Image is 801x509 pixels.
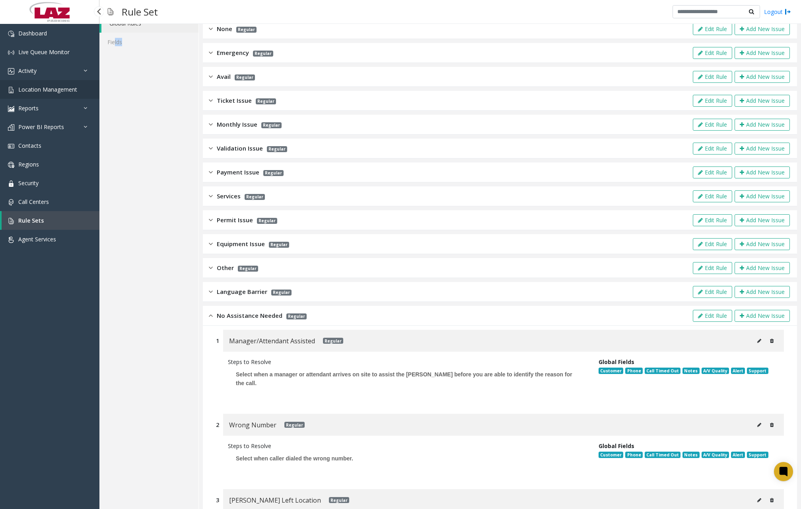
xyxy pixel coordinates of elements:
span: Call Centers [18,198,49,206]
button: Add New Issue [735,310,790,322]
button: Edit Rule [693,119,732,131]
button: Edit Rule [693,310,732,322]
img: closed [209,215,213,225]
button: Edit Rule [693,262,732,274]
span: Regular [257,218,277,224]
span: Regular [323,338,343,344]
img: closed [209,263,213,272]
img: 'icon' [8,31,14,37]
img: 'icon' [8,180,14,187]
div: Steps to Resolve [228,442,587,450]
span: Payment Issue [217,168,259,177]
img: logout [785,8,791,16]
img: closed [209,48,213,57]
span: Select when caller dialed the wrong number. [236,455,353,462]
span: Emergency [217,48,249,57]
span: Manager/Attendant Assisted [229,336,315,346]
span: Regular [253,51,273,57]
button: Add New Issue [735,47,790,59]
span: Customer [599,452,623,458]
span: Ticket Issue [217,96,252,105]
button: Add New Issue [735,166,790,178]
div: Steps to Resolve [228,358,587,366]
button: Edit Rule [693,190,732,202]
span: Customer [599,368,623,374]
span: Notes [682,452,699,458]
button: Edit Rule [693,71,732,83]
button: Edit Rule [693,143,732,155]
span: Regular [235,74,255,80]
img: closed [209,144,213,153]
img: closed [209,72,213,81]
img: 'icon' [8,68,14,74]
img: 'icon' [8,162,14,168]
a: Rule Sets [2,211,99,230]
button: Edit Rule [693,286,732,298]
span: Power BI Reports [18,123,64,131]
span: Monthly Issue [217,120,257,129]
button: Add New Issue [735,143,790,155]
span: Regular [238,266,258,272]
button: Edit Rule [693,23,732,35]
span: Support [747,452,768,458]
span: Avail [217,72,231,81]
img: 'icon' [8,237,14,243]
img: 'icon' [8,124,14,131]
span: Contacts [18,142,41,149]
h3: Rule Set [118,2,162,22]
span: Notes [682,368,699,374]
img: closed [209,287,213,296]
span: Equipment Issue [217,239,265,249]
span: Regular [284,422,305,428]
img: closed [209,96,213,105]
img: 'icon' [8,143,14,149]
span: A/V Quality [702,368,729,374]
span: Regular [261,122,282,128]
img: closed [209,120,213,129]
span: Reports [18,104,39,112]
span: Permit Issue [217,215,253,225]
span: [PERSON_NAME] Left Location [229,495,321,505]
span: Phone [625,368,642,374]
button: Add New Issue [735,190,790,202]
button: Edit Rule [693,47,732,59]
button: Edit Rule [693,95,732,107]
button: Add New Issue [735,214,790,226]
div: 2 [216,421,219,429]
span: Call Timed Out [645,452,680,458]
span: Location Management [18,86,77,93]
span: Activity [18,67,37,74]
button: Add New Issue [735,119,790,131]
span: Wrong Number [229,420,276,430]
button: Edit Rule [693,238,732,250]
img: closed [209,24,213,33]
button: Add New Issue [735,71,790,83]
img: 'icon' [8,49,14,56]
img: closed [209,168,213,177]
span: Dashboard [18,29,47,37]
span: Regular [267,146,287,152]
span: Validation Issue [217,144,263,153]
span: Regular [245,194,265,200]
span: Other [217,263,234,272]
span: Regular [236,27,257,33]
span: Regular [286,313,307,319]
div: 1 [216,337,219,345]
button: Add New Issue [735,23,790,35]
span: No Assistance Needed [217,311,282,320]
span: Select when a manager or attendant arrives on site to assist the [PERSON_NAME] before you are abl... [236,371,572,386]
span: Regular [329,497,349,503]
a: Fields [99,33,198,51]
span: Security [18,179,39,187]
span: Live Queue Monitor [18,48,70,56]
span: Alert [731,368,745,374]
span: Regular [269,242,289,248]
button: Edit Rule [693,214,732,226]
img: 'icon' [8,218,14,224]
span: Regions [18,161,39,168]
span: Support [747,368,768,374]
span: Regular [271,290,292,296]
span: Rule Sets [18,217,44,224]
span: Phone [625,452,642,458]
button: Add New Issue [735,286,790,298]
